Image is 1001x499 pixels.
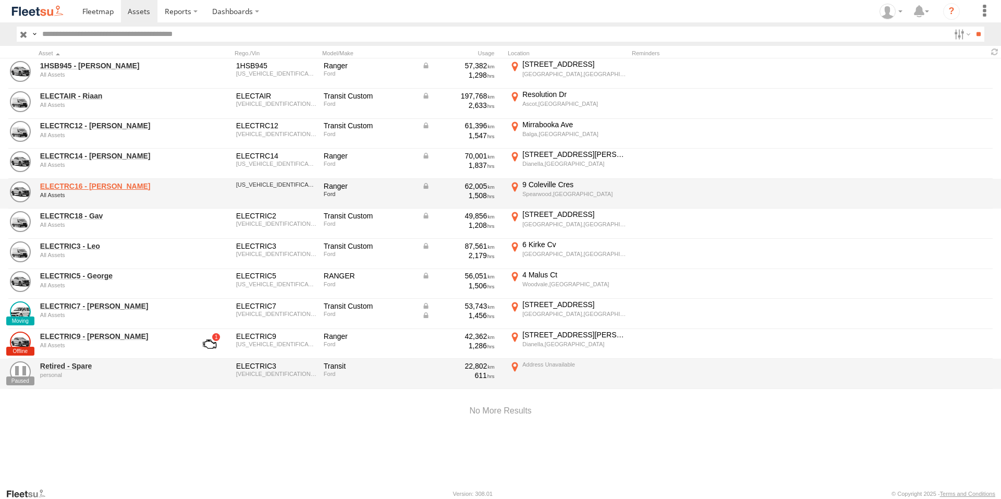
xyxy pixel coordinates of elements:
[10,4,65,18] img: fleetsu-logo-horizontal.svg
[422,311,495,320] div: Data from Vehicle CANbus
[236,241,316,251] div: ELECTRIC3
[324,181,414,191] div: Ranger
[236,281,316,287] div: MNAUMAF50FW514751
[522,250,626,258] div: [GEOGRAPHIC_DATA],[GEOGRAPHIC_DATA]
[422,131,495,140] div: 1,547
[422,61,495,70] div: Data from Vehicle CANbus
[10,91,31,112] a: View Asset Details
[522,340,626,348] div: Dianella,[GEOGRAPHIC_DATA]
[190,332,229,357] a: View Asset with Fault/s
[522,160,626,167] div: Dianella,[GEOGRAPHIC_DATA]
[40,372,183,378] div: undefined
[508,59,628,88] label: Click to View Current Location
[40,361,183,371] a: Retired - Spare
[422,251,495,260] div: 2,179
[522,59,626,69] div: [STREET_ADDRESS]
[236,221,316,227] div: WF0YXXTTGYMJ86128
[236,211,316,221] div: ELECTRIC2
[10,332,31,352] a: View Asset Details
[40,252,183,258] div: undefined
[522,300,626,309] div: [STREET_ADDRESS]
[420,50,504,57] div: Usage
[40,332,183,341] a: ELECTRIC9 - [PERSON_NAME]
[40,91,183,101] a: ELECTAIR - Riaan
[40,342,183,348] div: undefined
[324,131,414,137] div: Ford
[522,281,626,288] div: Woodvale,[GEOGRAPHIC_DATA]
[324,91,414,101] div: Transit Custom
[40,271,183,281] a: ELECTRIC5 - George
[422,241,495,251] div: Data from Vehicle CANbus
[324,211,414,221] div: Transit Custom
[40,71,183,78] div: undefined
[940,491,995,497] a: Terms and Conditions
[236,361,316,371] div: ELECTRIC3
[30,27,39,42] label: Search Query
[324,61,414,70] div: Ranger
[324,281,414,287] div: Ford
[522,210,626,219] div: [STREET_ADDRESS]
[422,281,495,290] div: 1,506
[40,192,183,198] div: undefined
[10,211,31,232] a: View Asset Details
[508,330,628,358] label: Click to View Current Location
[40,61,183,70] a: 1HSB945 - [PERSON_NAME]
[10,61,31,82] a: View Asset Details
[892,491,995,497] div: © Copyright 2025 -
[522,100,626,107] div: Ascot,[GEOGRAPHIC_DATA]
[236,251,316,257] div: WF0YXXTTGYLS21315
[40,151,183,161] a: ELECTRC14 - [PERSON_NAME]
[422,332,495,341] div: 42,362
[40,121,183,130] a: ELECTRC12 - [PERSON_NAME]
[422,161,495,170] div: 1,837
[40,181,183,191] a: ELECTRC16 - [PERSON_NAME]
[508,360,628,388] label: Click to View Current Location
[40,162,183,168] div: undefined
[324,161,414,167] div: Ford
[453,491,493,497] div: Version: 308.01
[422,211,495,221] div: Data from Vehicle CANbus
[422,361,495,371] div: 22,802
[324,371,414,377] div: Ford
[40,301,183,311] a: ELECTRIC7 - [PERSON_NAME]
[40,312,183,318] div: undefined
[236,311,316,317] div: WF0YXXTTGYKU87957
[422,221,495,230] div: 1,208
[324,70,414,77] div: Ford
[422,181,495,191] div: Data from Vehicle CANbus
[422,151,495,161] div: Data from Vehicle CANbus
[522,240,626,249] div: 6 Kirke Cv
[324,332,414,341] div: Ranger
[40,282,183,288] div: undefined
[6,489,54,499] a: Visit our Website
[324,221,414,227] div: Ford
[40,222,183,228] div: undefined
[522,150,626,159] div: [STREET_ADDRESS][PERSON_NAME]
[324,271,414,281] div: RANGER
[324,311,414,317] div: Ford
[324,191,414,197] div: Ford
[236,61,316,70] div: 1HSB945
[236,70,316,77] div: MNAUMAF50HW805362
[236,131,316,137] div: WF0YXXTTGYLS21315
[322,50,416,57] div: Model/Make
[422,371,495,380] div: 611
[508,240,628,268] label: Click to View Current Location
[236,271,316,281] div: ELECTRIC5
[943,3,960,20] i: ?
[236,301,316,311] div: ELECTRIC7
[988,47,1001,57] span: Refresh
[522,221,626,228] div: [GEOGRAPHIC_DATA],[GEOGRAPHIC_DATA]
[522,70,626,78] div: [GEOGRAPHIC_DATA],[GEOGRAPHIC_DATA]
[422,271,495,281] div: Data from Vehicle CANbus
[522,270,626,279] div: 4 Malus Ct
[40,241,183,251] a: ELECTRIC3 - Leo
[10,301,31,322] a: View Asset Details
[522,190,626,198] div: Spearwood,[GEOGRAPHIC_DATA]
[236,91,316,101] div: ELECTAIR
[236,332,316,341] div: ELECTRIC9
[522,120,626,129] div: Mirrabooka Ave
[40,132,183,138] div: undefined
[508,300,628,328] label: Click to View Current Location
[422,70,495,80] div: 1,298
